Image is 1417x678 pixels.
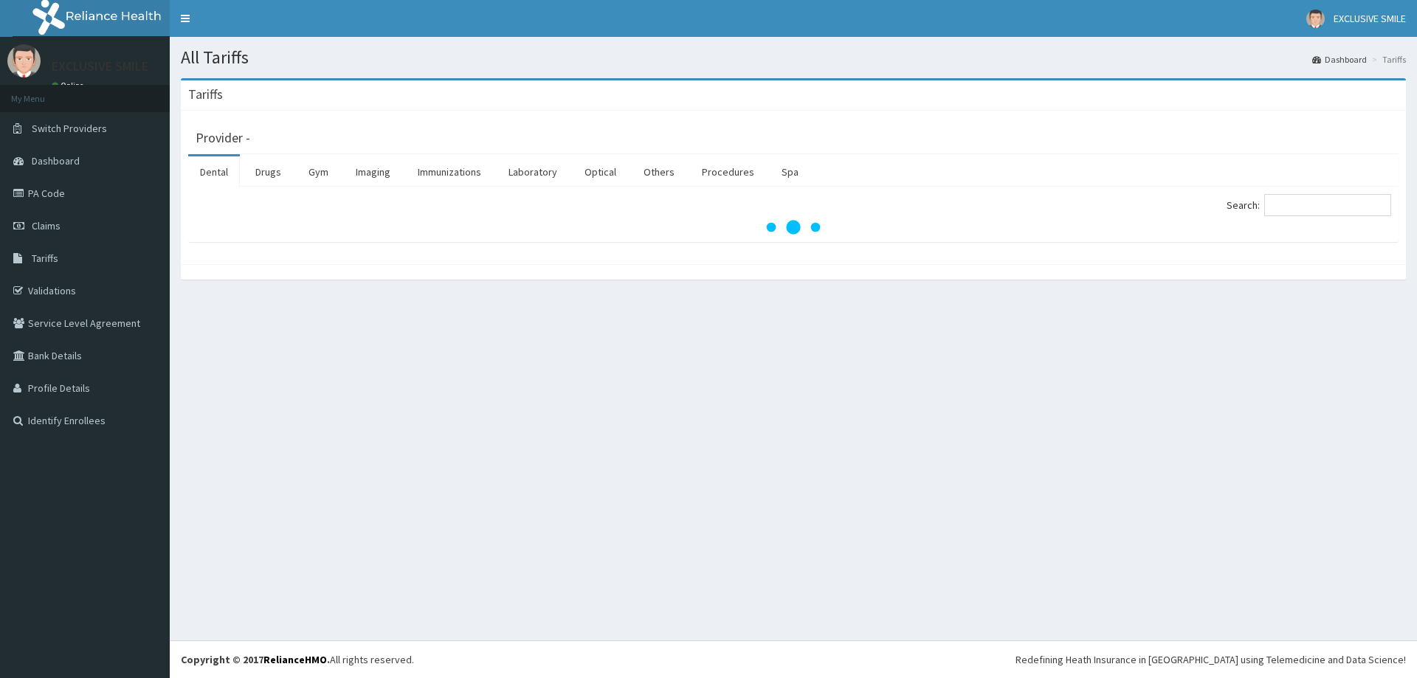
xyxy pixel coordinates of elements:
[573,156,628,187] a: Optical
[32,219,61,232] span: Claims
[1227,194,1391,216] label: Search:
[1368,53,1406,66] li: Tariffs
[1334,12,1406,25] span: EXCLUSIVE SMILE
[1016,652,1406,667] div: Redefining Heath Insurance in [GEOGRAPHIC_DATA] using Telemedicine and Data Science!
[188,88,223,101] h3: Tariffs
[32,252,58,265] span: Tariffs
[170,640,1417,678] footer: All rights reserved.
[7,44,41,77] img: User Image
[764,198,823,257] svg: audio-loading
[297,156,340,187] a: Gym
[1264,194,1391,216] input: Search:
[770,156,810,187] a: Spa
[244,156,293,187] a: Drugs
[32,154,80,167] span: Dashboard
[690,156,766,187] a: Procedures
[632,156,686,187] a: Others
[196,131,250,145] h3: Provider -
[263,653,327,666] a: RelianceHMO
[52,80,87,91] a: Online
[344,156,402,187] a: Imaging
[181,48,1406,67] h1: All Tariffs
[32,122,107,135] span: Switch Providers
[181,653,330,666] strong: Copyright © 2017 .
[497,156,569,187] a: Laboratory
[52,60,148,73] p: EXCLUSIVE SMILE
[188,156,240,187] a: Dental
[1312,53,1367,66] a: Dashboard
[406,156,493,187] a: Immunizations
[1306,10,1325,28] img: User Image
